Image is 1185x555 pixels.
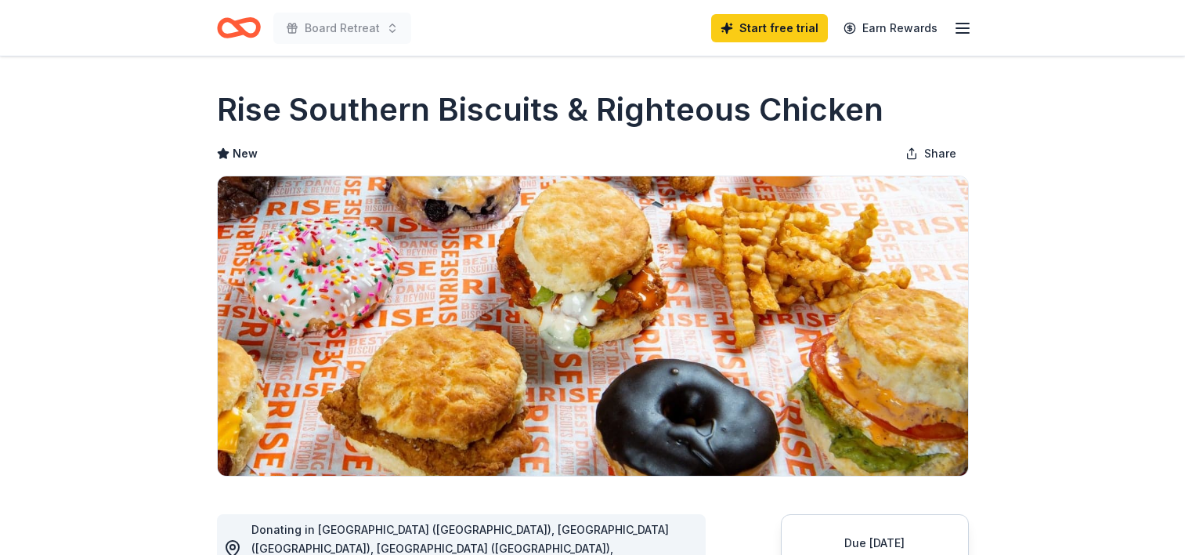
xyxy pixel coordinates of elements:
[273,13,411,44] button: Board Retreat
[233,144,258,163] span: New
[218,176,968,476] img: Image for Rise Southern Biscuits & Righteous Chicken
[893,138,969,169] button: Share
[217,9,261,46] a: Home
[924,144,956,163] span: Share
[217,88,883,132] h1: Rise Southern Biscuits & Righteous Chicken
[834,14,947,42] a: Earn Rewards
[800,534,949,553] div: Due [DATE]
[305,19,380,38] span: Board Retreat
[711,14,828,42] a: Start free trial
